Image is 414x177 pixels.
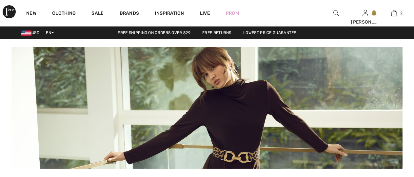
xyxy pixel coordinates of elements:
[21,30,42,35] span: USD
[238,30,302,35] a: Lowest Price Guarantee
[120,10,139,17] a: Brands
[333,9,339,17] img: search the website
[200,10,210,17] a: Live
[26,10,36,17] a: New
[372,128,407,144] iframe: Opens a widget where you can find more information
[91,10,104,17] a: Sale
[3,5,16,18] img: 1ère Avenue
[21,30,31,36] img: US Dollar
[400,10,403,16] span: 2
[112,30,196,35] a: Free shipping on orders over $99
[363,10,368,16] a: Sign In
[363,9,368,17] img: My Info
[52,10,76,17] a: Clothing
[226,10,239,17] a: Prom
[155,10,184,17] span: Inspiration
[380,9,408,17] a: 2
[197,30,237,35] a: Free Returns
[391,9,397,17] img: My Bag
[351,19,379,26] div: [PERSON_NAME]
[46,30,54,35] span: EN
[11,47,403,169] img: Frank Lyman - Canada | Shop Frank Lyman Clothing Online at 1ère Avenue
